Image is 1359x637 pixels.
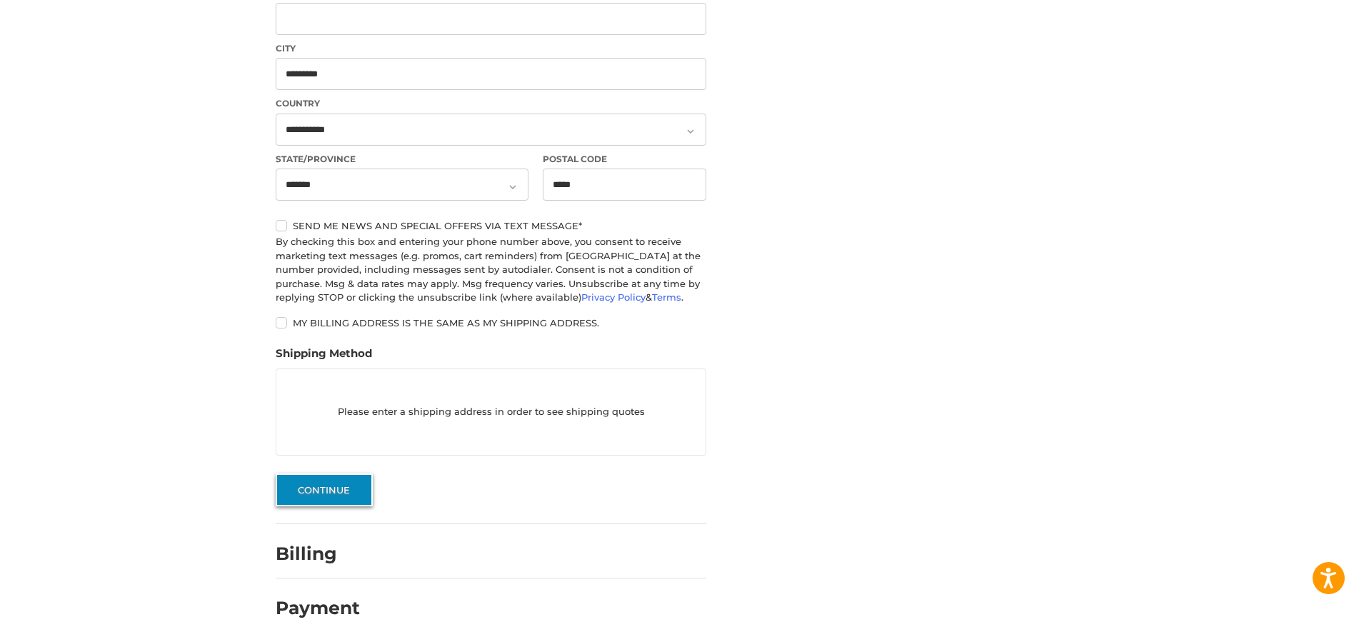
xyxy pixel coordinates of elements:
legend: Shipping Method [276,346,372,368]
button: Continue [276,473,373,506]
label: Country [276,97,706,110]
label: My billing address is the same as my shipping address. [276,317,706,328]
a: Privacy Policy [581,291,646,303]
h2: Payment [276,597,360,619]
label: Send me news and special offers via text message* [276,220,706,231]
div: By checking this box and entering your phone number above, you consent to receive marketing text ... [276,235,706,305]
label: Postal Code [543,153,707,166]
label: City [276,42,706,55]
h2: Billing [276,543,359,565]
a: Terms [652,291,681,303]
label: State/Province [276,153,528,166]
p: Please enter a shipping address in order to see shipping quotes [276,398,706,426]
